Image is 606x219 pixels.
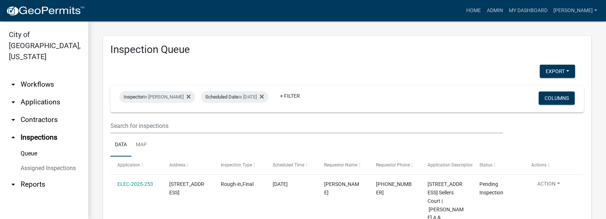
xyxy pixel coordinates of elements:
[317,157,369,174] datatable-header-cell: Requestor Name
[550,4,600,18] a: [PERSON_NAME]
[479,162,492,168] span: Status
[540,65,575,78] button: Export
[376,162,410,168] span: Requestor Phone
[9,98,18,107] i: arrow_drop_down
[221,181,254,187] span: Rough-in,Final
[169,181,204,195] span: 2925 SELLERS CT
[428,162,474,168] span: Application Description
[110,118,503,133] input: Search for inspections
[266,157,318,174] datatable-header-cell: Scheduled Time
[484,4,506,18] a: Admin
[324,162,357,168] span: Requestor Name
[9,180,18,189] i: arrow_drop_down
[506,4,550,18] a: My Dashboard
[324,181,359,195] span: RICK
[124,94,143,100] span: Inspector
[273,180,310,189] div: [DATE]
[205,94,238,100] span: Scheduled Date
[273,162,304,168] span: Scheduled Time
[531,162,546,168] span: Actions
[110,43,584,56] h3: Inspection Queue
[162,157,214,174] datatable-header-cell: Address
[117,162,140,168] span: Application
[531,180,566,191] button: Action
[472,157,524,174] datatable-header-cell: Status
[214,157,266,174] datatable-header-cell: Inspection Type
[376,181,412,195] span: 502-802-1712
[369,157,421,174] datatable-header-cell: Requestor Phone
[274,89,306,103] a: + Filter
[524,157,576,174] datatable-header-cell: Actions
[421,157,472,174] datatable-header-cell: Application Description
[169,162,185,168] span: Address
[110,157,162,174] datatable-header-cell: Application
[539,91,575,105] button: Columns
[221,162,252,168] span: Inspection Type
[9,133,18,142] i: arrow_drop_up
[119,91,195,103] div: in [PERSON_NAME]
[131,133,151,157] a: Map
[117,181,153,187] a: ELEC-2025-253
[479,181,503,195] span: Pending Inspection
[9,80,18,89] i: arrow_drop_down
[201,91,268,103] div: is [DATE]
[9,115,18,124] i: arrow_drop_down
[463,4,484,18] a: Home
[110,133,131,157] a: Data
